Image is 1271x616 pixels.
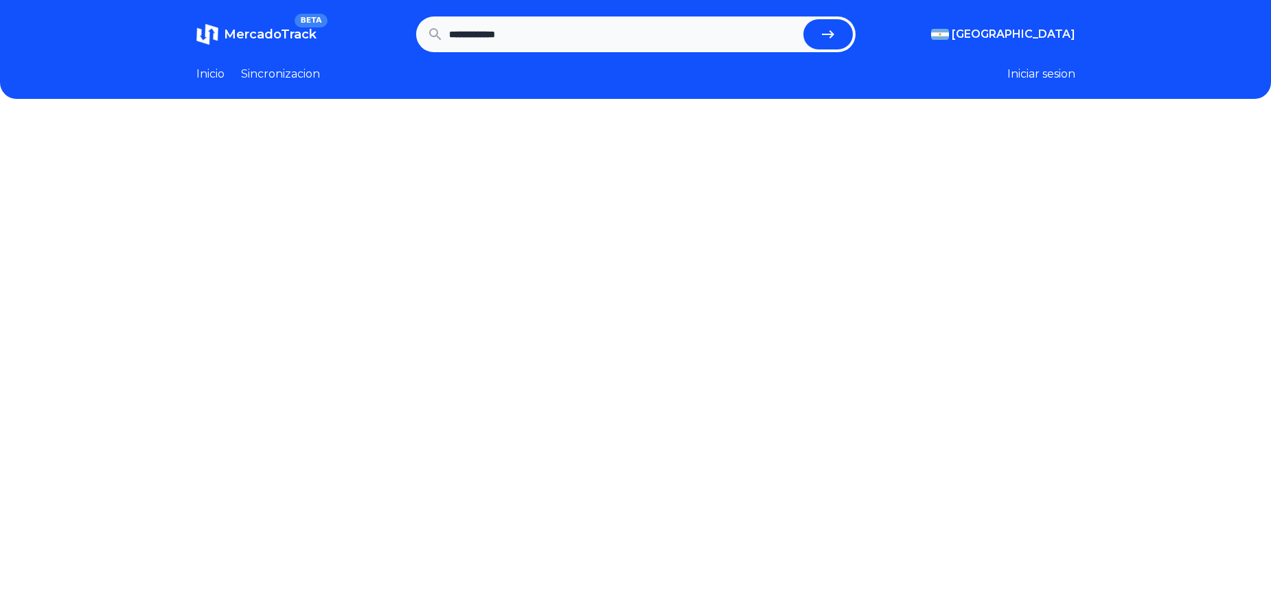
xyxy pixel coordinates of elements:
span: MercadoTrack [224,27,317,42]
a: Inicio [196,66,225,82]
img: Argentina [931,29,949,40]
span: BETA [295,14,327,27]
span: [GEOGRAPHIC_DATA] [952,26,1075,43]
a: MercadoTrackBETA [196,23,317,45]
img: MercadoTrack [196,23,218,45]
button: Iniciar sesion [1007,66,1075,82]
a: Sincronizacion [241,66,320,82]
button: [GEOGRAPHIC_DATA] [931,26,1075,43]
